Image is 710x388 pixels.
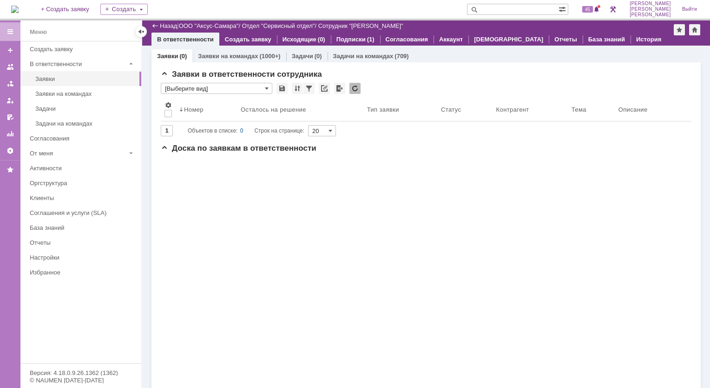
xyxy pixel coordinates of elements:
span: Доска по заявкам в ответственности [161,144,316,153]
a: Подписки [336,36,366,43]
div: Оргструктура [30,180,136,187]
a: Отчеты [3,127,18,141]
div: Тема [572,106,586,113]
a: Перейти в интерфейс администратора [607,4,618,15]
div: (0) [179,53,187,60]
div: В ответственности [30,60,125,67]
a: Аккаунт [439,36,463,43]
div: Сортировка... [292,83,303,94]
div: 0 [240,125,243,136]
span: Объектов в списке: [188,127,237,134]
div: От меня [30,150,125,157]
div: (1) [367,36,375,43]
div: (0) [315,53,322,60]
div: Клиенты [30,194,136,201]
a: ООО "Аксус-Самара" [179,22,239,29]
div: (0) [318,36,325,43]
div: Заявки [35,75,136,82]
div: Скрыть меню [136,26,147,37]
a: Отчеты [554,36,577,43]
span: Настройки [164,101,172,109]
div: Осталось на решение [241,106,306,113]
a: Отчеты [26,235,139,250]
th: Номер [176,98,237,121]
a: Создать заявку [225,36,271,43]
div: База знаний [30,224,136,231]
a: История [636,36,661,43]
span: [PERSON_NAME] [630,12,671,18]
div: Экспорт списка [334,83,345,94]
a: Согласования [386,36,428,43]
span: Расширенный поиск [559,4,568,13]
a: Активности [26,161,139,175]
a: Исходящие [283,36,316,43]
div: Скопировать ссылку на список [319,83,330,94]
div: Избранное [30,269,125,276]
a: Заявки на командах [32,87,139,101]
th: Контрагент [493,98,568,121]
a: Задачи на командах [333,53,394,60]
div: (709) [394,53,408,60]
a: Заявки [157,53,178,60]
a: Согласования [26,131,139,146]
div: Версия: 4.18.0.9.26.1362 (1362) [30,370,132,376]
a: Отдел "Сервисный отдел" [242,22,315,29]
div: Задачи на командах [35,120,136,127]
a: Перейти на домашнюю страницу [11,6,19,13]
a: База знаний [588,36,625,43]
div: Обновлять список [349,83,361,94]
div: Контрагент [496,106,529,113]
div: Статус [441,106,461,113]
div: (1000+) [259,53,280,60]
a: Настройки [26,250,139,265]
a: Заявки в моей ответственности [3,76,18,91]
a: [DEMOGRAPHIC_DATA] [474,36,543,43]
img: logo [11,6,19,13]
div: Создать заявку [30,46,136,53]
a: Заявки на командах [198,53,258,60]
a: Задачи [32,101,139,116]
span: 45 [582,6,593,13]
div: Задачи [35,105,136,112]
a: Мои заявки [3,93,18,108]
a: Заявки на командах [3,60,18,74]
div: Отчеты [30,239,136,246]
span: [PERSON_NAME] [630,7,671,12]
div: Сотрудник "[PERSON_NAME]" [318,22,403,29]
a: Оргструктура [26,176,139,190]
th: Тип заявки [363,98,437,121]
div: Добавить в избранное [674,24,685,35]
i: Строк на странице: [188,125,304,136]
a: В ответственности [157,36,214,43]
span: [PERSON_NAME] [630,1,671,7]
div: Согласования [30,135,136,142]
div: © NAUMEN [DATE]-[DATE] [30,377,132,383]
a: Заявки [32,72,139,86]
a: Настройки [3,143,18,158]
div: Фильтрация... [303,83,315,94]
div: Меню [30,27,47,38]
div: Описание [618,106,648,113]
div: Сохранить вид [276,83,288,94]
a: Создать заявку [3,43,18,58]
span: Заявки в ответственности сотрудника [161,70,322,79]
div: Настройки [30,254,136,261]
a: Назад [160,22,177,29]
div: Тип заявки [367,106,399,113]
a: Соглашения и услуги (SLA) [26,206,139,220]
div: Номер [184,106,204,113]
a: Задачи [292,53,313,60]
a: Клиенты [26,191,139,205]
th: Статус [437,98,493,121]
a: Мои согласования [3,110,18,125]
a: Создать заявку [26,42,139,56]
th: Тема [568,98,615,121]
div: / [242,22,318,29]
div: Создать [100,4,148,15]
div: Активности [30,165,136,172]
div: / [179,22,242,29]
div: Соглашения и услуги (SLA) [30,209,136,216]
div: Заявки на командах [35,90,136,97]
div: | [177,22,178,29]
div: Сделать домашней страницей [689,24,700,35]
